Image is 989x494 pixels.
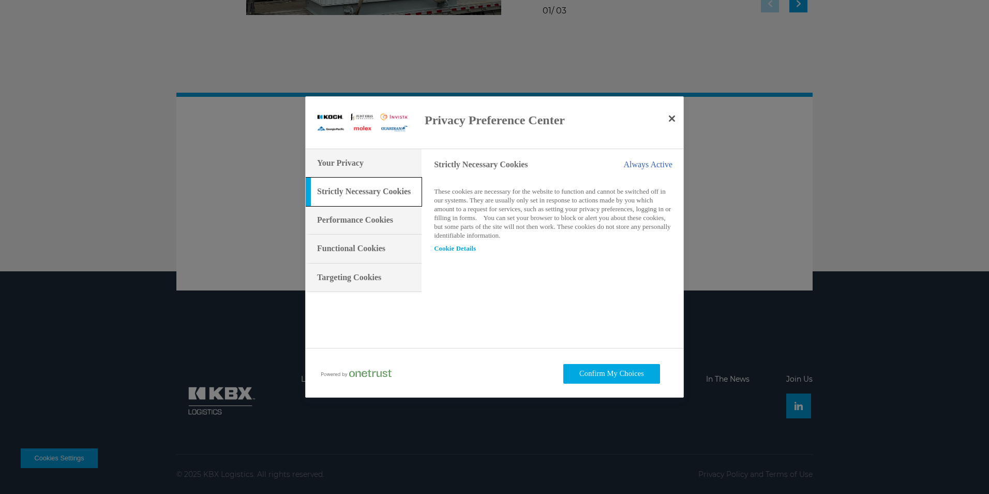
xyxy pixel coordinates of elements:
div: Company Logo [316,107,409,138]
h2: Privacy Preference Center [425,112,577,128]
img: Powered by OneTrust Opens in a new Tab [321,369,392,377]
h3: Targeting Cookies [317,272,381,283]
a: Powered by OneTrust Opens in a new Tab [321,369,400,382]
h3: Performance Cookies [317,214,393,226]
div: Always Active [623,159,672,170]
h3: Your Privacy [317,157,364,169]
button: Confirm My Choices [563,364,660,384]
h4: Strictly Necessary Cookies [434,159,528,170]
h3: Functional Cookies [317,243,385,254]
button: Close [661,107,683,130]
div: Preference center [305,96,684,398]
img: Company Logo [316,112,409,133]
h3: Strictly Necessary Cookies [317,186,411,197]
button: Cookie Details button opens Cookie List menu [434,245,476,252]
p: These cookies are necessary for the website to function and cannot be switched off in our systems... [434,187,672,240]
div: Cookie Categories [306,149,683,292]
